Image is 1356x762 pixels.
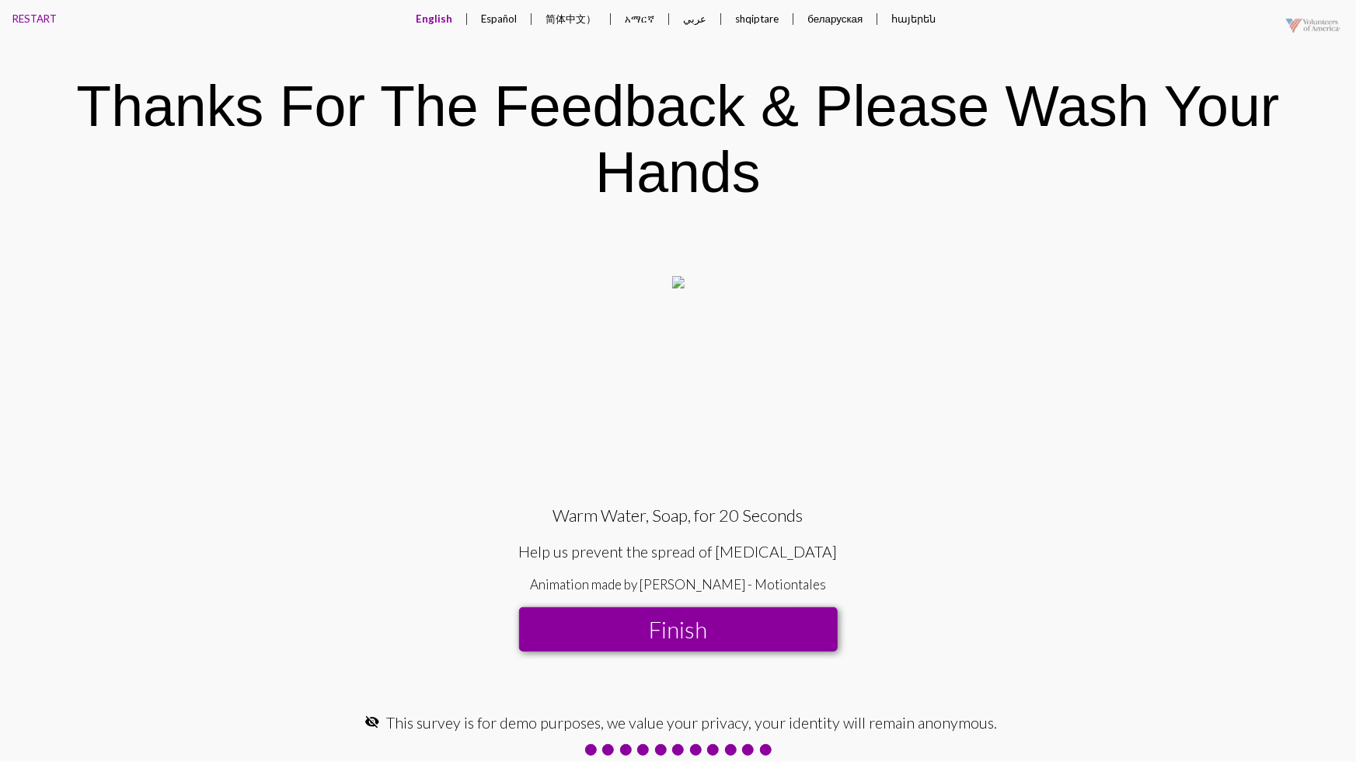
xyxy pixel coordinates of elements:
[519,607,838,652] button: Finish
[1274,4,1352,47] img: VOAmerica-1920-logo-pos-alpha-20210513.png
[23,73,1333,205] div: Thanks For The Feedback & Please Wash Your Hands
[519,505,838,526] div: Warm Water, Soap, for 20 Seconds
[365,714,381,729] mat-icon: visibility_off
[387,714,998,732] span: This survey is for demo purposes, we value your privacy, your identity will remain anonymous.
[519,543,838,561] div: Help us prevent the spread of [MEDICAL_DATA]
[672,276,685,288] img: survey_assets%2Fwash-hands-pl-colors.gif
[519,576,838,592] div: Animation made by [PERSON_NAME] - Motiontales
